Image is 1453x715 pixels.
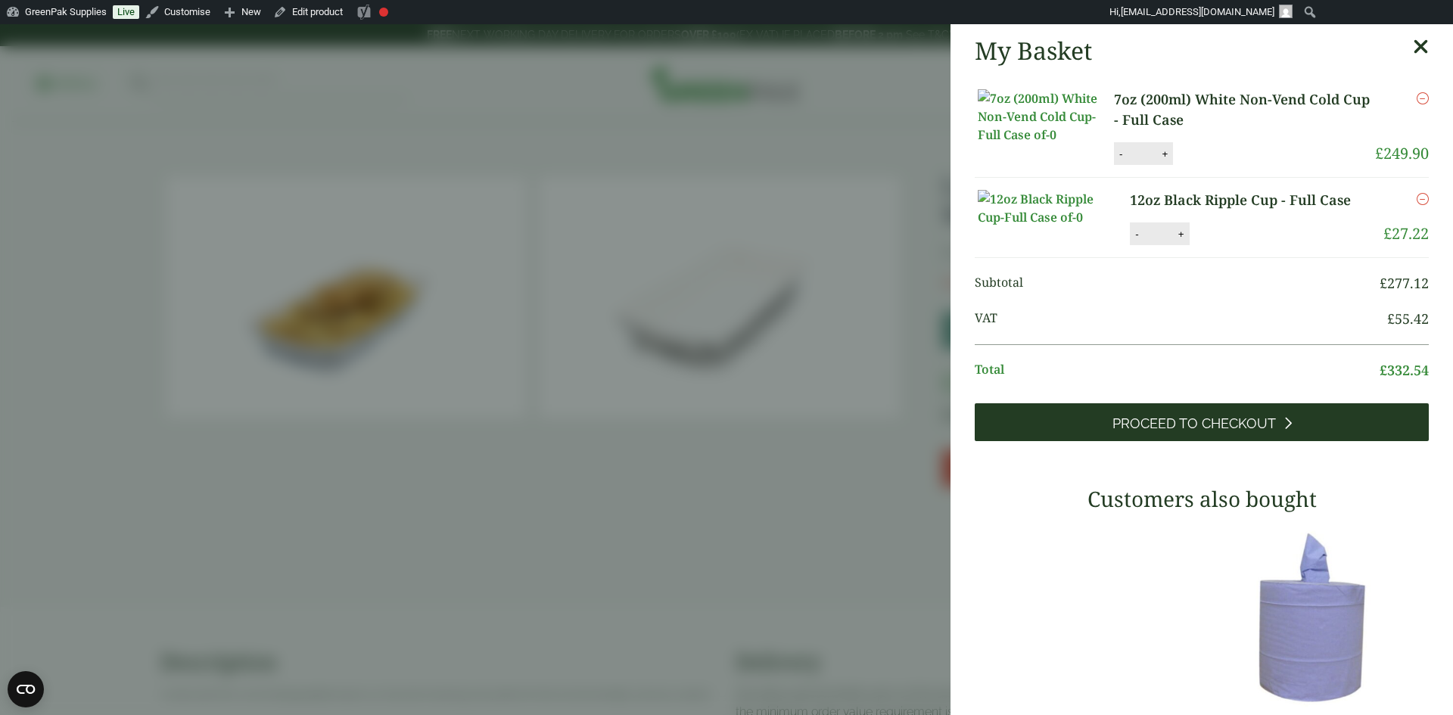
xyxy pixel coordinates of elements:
[113,5,139,19] a: Live
[1417,89,1429,107] a: Remove this item
[975,36,1092,65] h2: My Basket
[1174,228,1189,241] button: +
[1112,415,1276,432] span: Proceed to Checkout
[975,360,1380,381] span: Total
[1383,223,1392,244] span: £
[975,273,1380,294] span: Subtotal
[1380,361,1387,379] span: £
[8,671,44,707] button: Open CMP widget
[978,190,1114,226] img: 12oz Black Ripple Cup-Full Case of-0
[1157,148,1172,160] button: +
[1387,309,1429,328] bdi: 55.42
[1114,89,1375,130] a: 7oz (200ml) White Non-Vend Cold Cup - Full Case
[975,403,1429,441] a: Proceed to Checkout
[975,309,1387,329] span: VAT
[1380,274,1429,292] bdi: 277.12
[1130,190,1367,210] a: 12oz Black Ripple Cup - Full Case
[1375,143,1383,163] span: £
[1375,143,1429,163] bdi: 249.90
[1209,523,1429,712] img: 3630017-2-Ply-Blue-Centre-Feed-104m
[1383,223,1429,244] bdi: 27.22
[1131,228,1143,241] button: -
[975,487,1429,512] h3: Customers also bought
[1380,274,1387,292] span: £
[978,89,1114,144] img: 7oz (200ml) White Non-Vend Cold Cup-Full Case of-0
[1417,190,1429,208] a: Remove this item
[1387,309,1395,328] span: £
[1121,6,1274,17] span: [EMAIL_ADDRESS][DOMAIN_NAME]
[1380,361,1429,379] bdi: 332.54
[379,8,388,17] div: Focus keyphrase not set
[1115,148,1127,160] button: -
